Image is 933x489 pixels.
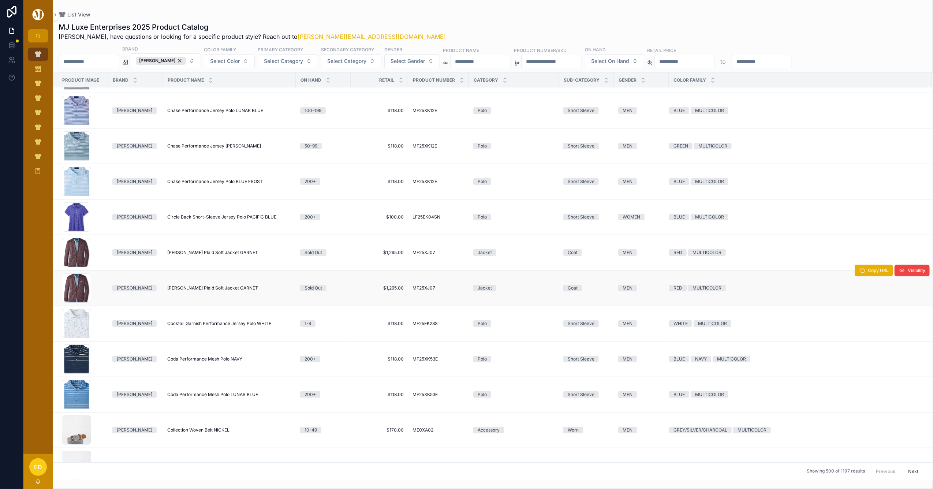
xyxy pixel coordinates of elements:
[564,77,600,83] span: Sub-Category
[673,356,685,362] div: BLUE
[673,320,688,327] div: WHITE
[623,285,632,291] div: MEN
[673,77,706,83] span: Color Family
[300,214,346,220] a: 200+
[112,107,158,114] a: [PERSON_NAME]
[413,392,464,397] a: MF25XK53E
[355,285,404,291] a: $1,295.00
[62,77,99,83] span: Product Image
[117,249,152,256] div: [PERSON_NAME]
[355,214,404,220] span: $100.00
[478,178,487,185] div: Polo
[698,320,727,327] div: MULTICOLOR
[130,53,201,68] button: Select Button
[413,214,440,220] span: LF25EK04SN
[167,427,291,433] a: Collection Woven Belt NICKEL
[167,285,258,291] span: [PERSON_NAME] Plaid Soft Jacket GARNET
[895,265,930,276] button: Visibility
[167,321,291,326] a: Cocktail Garnish Performance Jersey Polo WHITE
[807,469,865,474] span: Showing 500 of 1197 results
[117,427,152,433] div: [PERSON_NAME]
[112,320,158,327] a: [PERSON_NAME]
[908,268,925,273] span: Visibility
[693,285,721,291] div: MULTICOLOR
[67,11,90,18] span: List View
[305,391,316,398] div: 200+
[673,427,727,433] div: GREY/SILVER/CHARCOAL
[618,391,664,398] a: MEN
[623,143,632,149] div: MEN
[305,107,321,114] div: 100-199
[695,178,724,185] div: MULTICOLOR
[591,57,629,65] span: Select On Hand
[473,391,555,398] a: Polo
[167,250,258,255] span: [PERSON_NAME] Plaid Soft Jacket GARNET
[618,427,664,433] a: MEN
[355,427,404,433] span: $170.00
[167,179,263,184] span: Chase Performance Jersey Polo BLUE FROST
[669,107,923,114] a: BLUEMULTICOLOR
[720,57,726,66] p: to
[258,54,318,68] button: Select Button
[647,47,676,53] label: Retail Price
[355,392,404,397] a: $118.00
[136,57,186,65] button: Unselect PETER_MILLAR
[623,320,632,327] div: MEN
[355,179,404,184] a: $118.00
[113,77,128,83] span: Brand
[568,143,594,149] div: Short Sleeve
[305,143,317,149] div: 50-99
[618,320,664,327] a: MEN
[167,179,291,184] a: Chase Performance Jersey Polo BLUE FROST
[413,250,464,255] a: MF25XJ07
[695,107,724,114] div: MULTICOLOR
[379,77,394,83] span: Retail
[355,108,404,113] a: $118.00
[669,427,923,433] a: GREY/SILVER/CHARCOALMULTICOLOR
[298,33,446,40] a: [PERSON_NAME][EMAIL_ADDRESS][DOMAIN_NAME]
[563,320,609,327] a: Short Sleeve
[167,392,258,397] span: Coda Performance Mesh Polo LUNAR BLUE
[478,427,500,433] div: Accessory
[669,143,923,149] a: GREENMULTICOLOR
[695,356,707,362] div: NAVY
[563,285,609,291] a: Coat
[391,57,425,65] span: Select Gender
[695,391,724,398] div: MULTICOLOR
[355,356,404,362] a: $118.00
[563,427,609,433] a: Worn
[305,320,311,327] div: 1-9
[300,249,346,256] a: Sold Out
[327,57,366,65] span: Select Category
[167,143,291,149] a: Chase Performance Jersey [PERSON_NAME]
[112,427,158,433] a: [PERSON_NAME]
[413,427,433,433] span: ME0XA02
[669,356,923,362] a: BLUENAVYMULTICOLOR
[167,321,271,326] span: Cocktail Garnish Performance Jersey Polo WHITE
[473,214,555,220] a: Polo
[618,356,664,362] a: MEN
[413,285,464,291] a: MF25XJ07
[413,321,464,326] a: MF25EK23S
[738,427,766,433] div: MULTICOLOR
[355,321,404,326] a: $118.00
[167,108,263,113] span: Chase Performance Jersey Polo LUNAR BLUE
[204,46,236,53] label: Color Family
[136,57,186,65] div: [PERSON_NAME]
[474,77,498,83] span: Category
[117,143,152,149] div: [PERSON_NAME]
[563,178,609,185] a: Short Sleeve
[413,108,464,113] a: MF25XK12E
[167,427,229,433] span: Collection Woven Belt NICKEL
[355,250,404,255] span: $1,295.00
[673,107,685,114] div: BLUE
[413,392,438,397] span: MF25XK53E
[300,320,346,327] a: 1-9
[305,214,316,220] div: 200+
[167,143,261,149] span: Chase Performance Jersey [PERSON_NAME]
[112,285,158,291] a: [PERSON_NAME]
[204,54,255,68] button: Select Button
